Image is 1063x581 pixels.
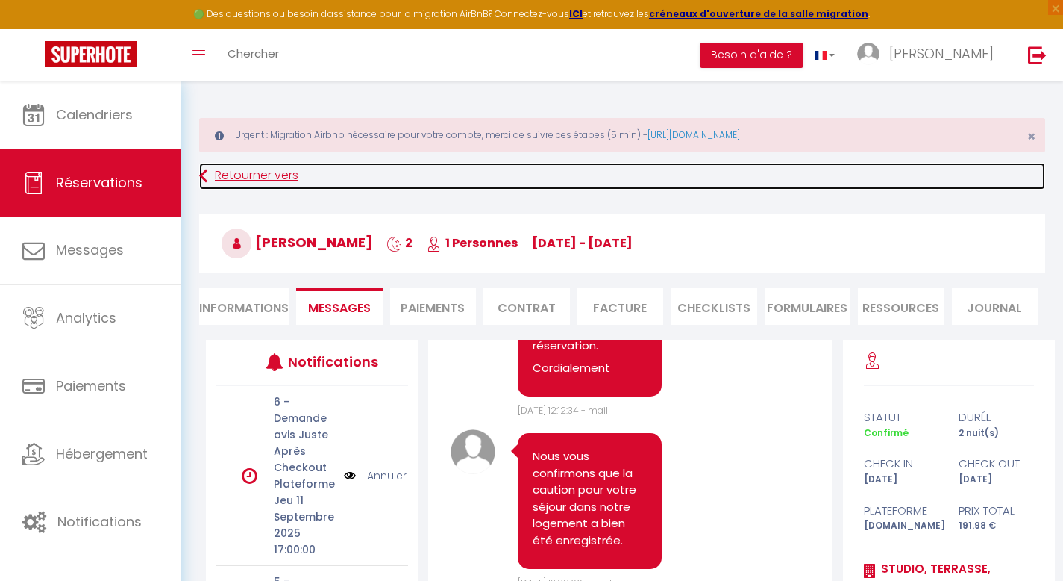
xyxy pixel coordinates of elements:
[518,404,608,417] span: [DATE] 12:12:34 - mail
[216,29,290,81] a: Chercher
[222,233,372,252] span: [PERSON_NAME]
[427,234,518,252] span: 1 Personnes
[56,308,116,327] span: Analytics
[889,44,994,63] span: [PERSON_NAME]
[1027,130,1035,143] button: Close
[949,426,1044,441] div: 2 nuit(s)
[308,299,371,317] span: Messages
[577,288,664,325] li: Facture
[451,429,495,474] img: avatar.png
[1027,127,1035,146] span: ×
[57,512,142,531] span: Notifications
[199,288,289,325] li: Informations
[700,43,803,68] button: Besoin d'aide ?
[854,455,949,473] div: check in
[56,173,142,192] span: Réservations
[390,288,477,325] li: Paiements
[949,455,1044,473] div: check out
[45,41,137,67] img: Super Booking
[765,288,851,325] li: FORMULAIRES
[649,7,868,20] a: créneaux d'ouverture de la salle migration
[533,448,647,549] p: Nous vous confirmons que la caution pour votre séjour dans notre logement a bien été enregistrée.
[56,376,126,395] span: Paiements
[854,519,949,533] div: [DOMAIN_NAME]
[228,46,279,61] span: Chercher
[846,29,1012,81] a: ... [PERSON_NAME]
[199,118,1045,152] div: Urgent : Migration Airbnb nécessaire pour votre compte, merci de suivre ces étapes (5 min) -
[344,467,356,484] img: NO IMAGE
[854,408,949,426] div: statut
[854,502,949,520] div: Plateforme
[864,426,909,439] span: Confirmé
[949,519,1044,533] div: 191.98 €
[274,492,334,558] p: Jeu 11 Septembre 2025 17:00:00
[949,502,1044,520] div: Prix total
[199,163,1045,190] a: Retourner vers
[533,360,647,377] p: Cordialement
[569,7,583,20] a: ICI
[949,408,1044,426] div: durée
[386,234,413,252] span: 2
[367,467,407,484] a: Annuler
[858,288,944,325] li: Ressources
[56,240,124,259] span: Messages
[532,234,633,252] span: [DATE] - [DATE]
[854,473,949,487] div: [DATE]
[949,473,1044,487] div: [DATE]
[1028,46,1047,64] img: logout
[857,43,879,65] img: ...
[288,345,369,379] h3: Notifications
[671,288,757,325] li: CHECKLISTS
[56,444,148,463] span: Hébergement
[647,128,740,141] a: [URL][DOMAIN_NAME]
[483,288,570,325] li: Contrat
[952,288,1038,325] li: Journal
[274,394,334,492] p: 6 - Demande avis Juste Après Checkout Plateforme
[12,6,57,51] button: Ouvrir le widget de chat LiveChat
[56,105,133,124] span: Calendriers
